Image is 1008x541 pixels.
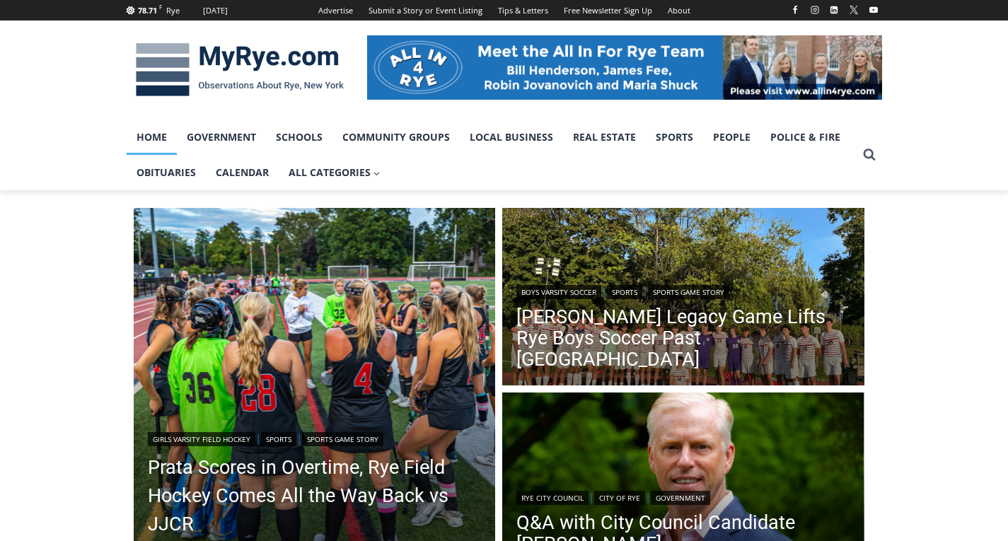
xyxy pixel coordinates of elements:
[516,488,850,505] div: | |
[148,453,482,538] a: Prata Scores in Overtime, Rye Field Hockey Comes All the Way Back vs JJCR
[266,120,332,155] a: Schools
[166,4,180,17] div: Rye
[148,432,255,446] a: Girls Varsity Field Hockey
[127,120,857,191] nav: Primary Navigation
[203,4,228,17] div: [DATE]
[138,5,157,16] span: 78.71
[516,282,850,299] div: | |
[845,1,862,18] a: X
[367,35,882,99] img: All in for Rye
[760,120,850,155] a: Police & Fire
[148,429,482,446] div: | |
[279,155,390,190] a: All Categories
[332,120,460,155] a: Community Groups
[159,3,162,11] span: F
[787,1,804,18] a: Facebook
[516,491,589,505] a: Rye City Council
[865,1,882,18] a: YouTube
[127,155,206,190] a: Obituaries
[127,33,353,107] img: MyRye.com
[261,432,296,446] a: Sports
[646,120,703,155] a: Sports
[502,208,864,389] a: Read More Felix Wismer’s Legacy Game Lifts Rye Boys Soccer Past Pleasantville
[563,120,646,155] a: Real Estate
[289,165,381,180] span: All Categories
[607,285,642,299] a: Sports
[302,432,383,446] a: Sports Game Story
[651,491,710,505] a: Government
[127,120,177,155] a: Home
[177,120,266,155] a: Government
[594,491,645,505] a: City of Rye
[825,1,842,18] a: Linkedin
[516,285,601,299] a: Boys Varsity Soccer
[703,120,760,155] a: People
[806,1,823,18] a: Instagram
[516,306,850,370] a: [PERSON_NAME] Legacy Game Lifts Rye Boys Soccer Past [GEOGRAPHIC_DATA]
[502,208,864,389] img: (PHOTO: The Rye Boys Soccer team from October 4, 2025, against Pleasantville. Credit: Daniela Arr...
[460,120,563,155] a: Local Business
[857,142,882,168] button: View Search Form
[648,285,729,299] a: Sports Game Story
[206,155,279,190] a: Calendar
